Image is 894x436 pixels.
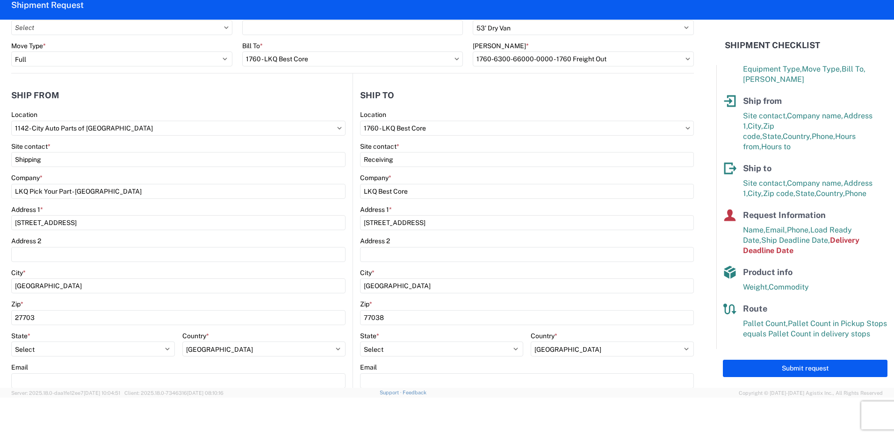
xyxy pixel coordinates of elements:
[360,363,377,371] label: Email
[816,189,845,198] span: Country,
[242,51,463,66] input: Select
[812,132,835,141] span: Phone,
[743,111,787,120] span: Site contact,
[531,332,557,340] label: Country
[11,42,46,50] label: Move Type
[11,110,37,119] label: Location
[360,205,392,214] label: Address 1
[769,283,809,291] span: Commodity
[11,142,50,151] label: Site contact
[473,42,529,50] label: [PERSON_NAME]
[360,237,390,245] label: Address 2
[360,121,694,136] input: Select
[743,319,788,328] span: Pallet Count,
[795,189,816,198] span: State,
[748,189,763,198] span: City,
[11,237,41,245] label: Address 2
[802,65,842,73] span: Move Type,
[360,300,372,308] label: Zip
[765,225,787,234] span: Email,
[11,269,26,277] label: City
[762,132,783,141] span: State,
[743,65,802,73] span: Equipment Type,
[182,332,209,340] label: Country
[783,132,812,141] span: Country,
[11,390,120,396] span: Server: 2025.18.0-daa1fe12ee7
[725,40,820,51] h2: Shipment Checklist
[360,269,375,277] label: City
[787,179,844,188] span: Company name,
[84,390,120,396] span: [DATE] 10:04:51
[723,360,887,377] button: Submit request
[360,332,379,340] label: State
[360,142,399,151] label: Site contact
[761,142,791,151] span: Hours to
[787,111,844,120] span: Company name,
[743,75,804,84] span: [PERSON_NAME]
[748,122,763,131] span: City,
[743,163,771,173] span: Ship to
[187,390,223,396] span: [DATE] 08:10:16
[743,319,887,338] span: Pallet Count in Pickup Stops equals Pallet Count in delivery stops
[380,390,403,395] a: Support
[360,91,394,100] h2: Ship to
[763,189,795,198] span: Zip code,
[845,189,866,198] span: Phone
[242,42,263,50] label: Bill To
[11,91,59,100] h2: Ship from
[11,121,346,136] input: Select
[11,205,43,214] label: Address 1
[743,96,782,106] span: Ship from
[11,332,30,340] label: State
[761,236,830,245] span: Ship Deadline Date,
[473,51,694,66] input: Select
[743,283,769,291] span: Weight,
[743,225,765,234] span: Name,
[124,390,223,396] span: Client: 2025.18.0-7346316
[743,267,793,277] span: Product info
[842,65,865,73] span: Bill To,
[403,390,426,395] a: Feedback
[11,300,23,308] label: Zip
[743,210,826,220] span: Request Information
[743,304,767,313] span: Route
[743,179,787,188] span: Site contact,
[11,20,232,35] input: Select
[739,389,883,397] span: Copyright © [DATE]-[DATE] Agistix Inc., All Rights Reserved
[360,110,386,119] label: Location
[11,363,28,371] label: Email
[11,174,43,182] label: Company
[787,225,810,234] span: Phone,
[360,174,391,182] label: Company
